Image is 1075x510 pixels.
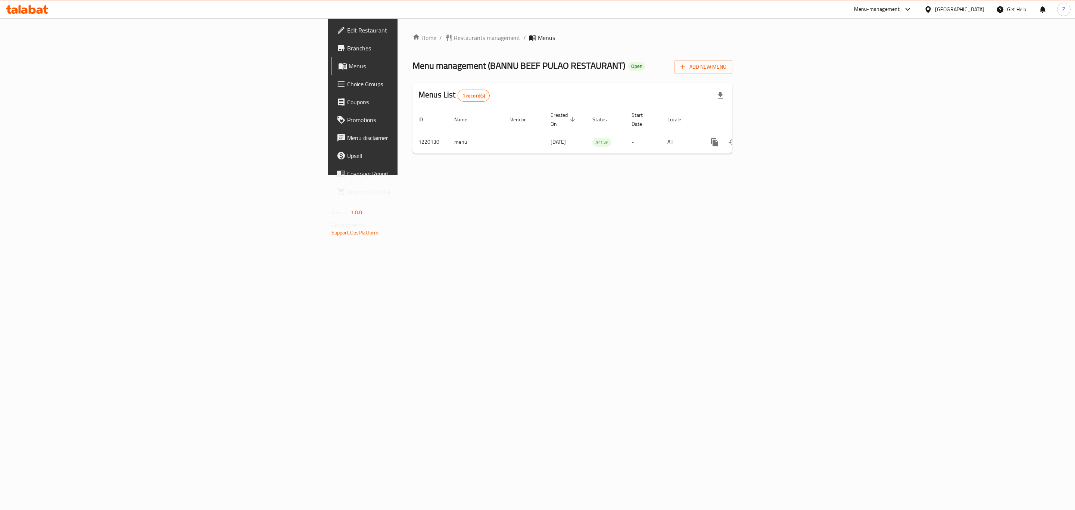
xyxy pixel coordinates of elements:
a: Grocery Checklist [331,183,507,200]
a: Menus [331,57,507,75]
a: Choice Groups [331,75,507,93]
span: Version: [331,208,350,217]
span: Upsell [347,151,501,160]
a: Upsell [331,147,507,165]
div: Total records count [458,90,490,102]
span: Menus [349,62,501,71]
button: more [706,133,724,151]
div: [GEOGRAPHIC_DATA] [935,5,984,13]
span: Grocery Checklist [347,187,501,196]
span: Z [1062,5,1065,13]
a: Coverage Report [331,165,507,183]
span: Menu disclaimer [347,133,501,142]
a: Branches [331,39,507,57]
span: Locale [667,115,691,124]
li: / [523,33,526,42]
span: 1 record(s) [458,92,490,99]
span: Promotions [347,115,501,124]
h2: Menus List [418,89,490,102]
span: Vendor [510,115,536,124]
span: Choice Groups [347,80,501,88]
span: Menus [538,33,555,42]
span: Status [592,115,617,124]
span: Start Date [632,111,652,128]
span: Active [592,138,611,147]
span: ID [418,115,433,124]
span: Branches [347,44,501,53]
td: All [661,131,700,153]
span: Coupons [347,97,501,106]
span: Coverage Report [347,169,501,178]
div: Open [628,62,645,71]
span: Add New Menu [680,62,726,72]
button: Change Status [724,133,742,151]
div: Export file [711,87,729,105]
span: [DATE] [551,137,566,147]
table: enhanced table [412,108,783,154]
span: Menu management ( BANNU BEEF PULAO RESTAURANT ) [412,57,625,74]
nav: breadcrumb [412,33,732,42]
span: Get support on: [331,220,366,230]
td: - [626,131,661,153]
a: Coupons [331,93,507,111]
button: Add New Menu [674,60,732,74]
span: 1.0.0 [351,208,362,217]
span: Name [454,115,477,124]
a: Support.OpsPlatform [331,228,379,237]
a: Promotions [331,111,507,129]
a: Menu disclaimer [331,129,507,147]
span: Open [628,63,645,69]
a: Edit Restaurant [331,21,507,39]
div: Menu-management [854,5,900,14]
span: Created On [551,111,577,128]
th: Actions [700,108,783,131]
span: Edit Restaurant [347,26,501,35]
